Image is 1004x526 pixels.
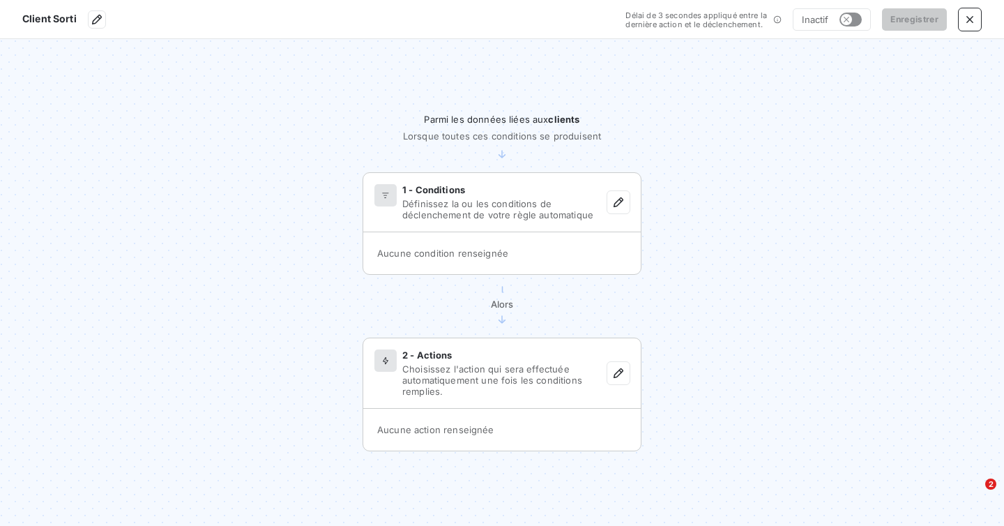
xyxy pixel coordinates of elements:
span: Délai de 3 secondes appliqué entre la dernière action et le déclenchement. [625,10,767,29]
span: Choisissez l'action qui sera effectuée automatiquement une fois les conditions remplies. [402,363,607,397]
span: Aucune condition renseignée [377,248,508,259]
span: clients [548,114,579,125]
span: Inactif [802,14,828,25]
span: 1 - Conditions [402,184,465,195]
span: Aucune action renseignée [377,424,494,435]
span: Client Sorti [22,13,77,24]
span: Lorsque toutes ces conditions se produisent [403,130,601,142]
span: Parmi les données liées aux [424,114,579,125]
iframe: Intercom live chat [957,479,990,512]
span: 2 - Actions [402,350,452,361]
span: Définissez la ou les conditions de déclenchement de votre règle automatique [402,198,607,220]
span: 2 [985,479,996,490]
button: Enregistrer [882,8,947,31]
span: Alors [491,293,514,313]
